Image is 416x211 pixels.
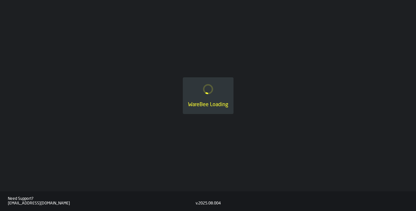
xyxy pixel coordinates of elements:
[188,101,228,109] div: WareBee Loading
[196,201,198,206] div: v.
[8,197,196,201] div: Need Support?
[8,197,196,206] a: Need Support?[EMAIL_ADDRESS][DOMAIN_NAME]
[8,201,196,206] div: [EMAIL_ADDRESS][DOMAIN_NAME]
[198,201,221,206] div: 2025.08.004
